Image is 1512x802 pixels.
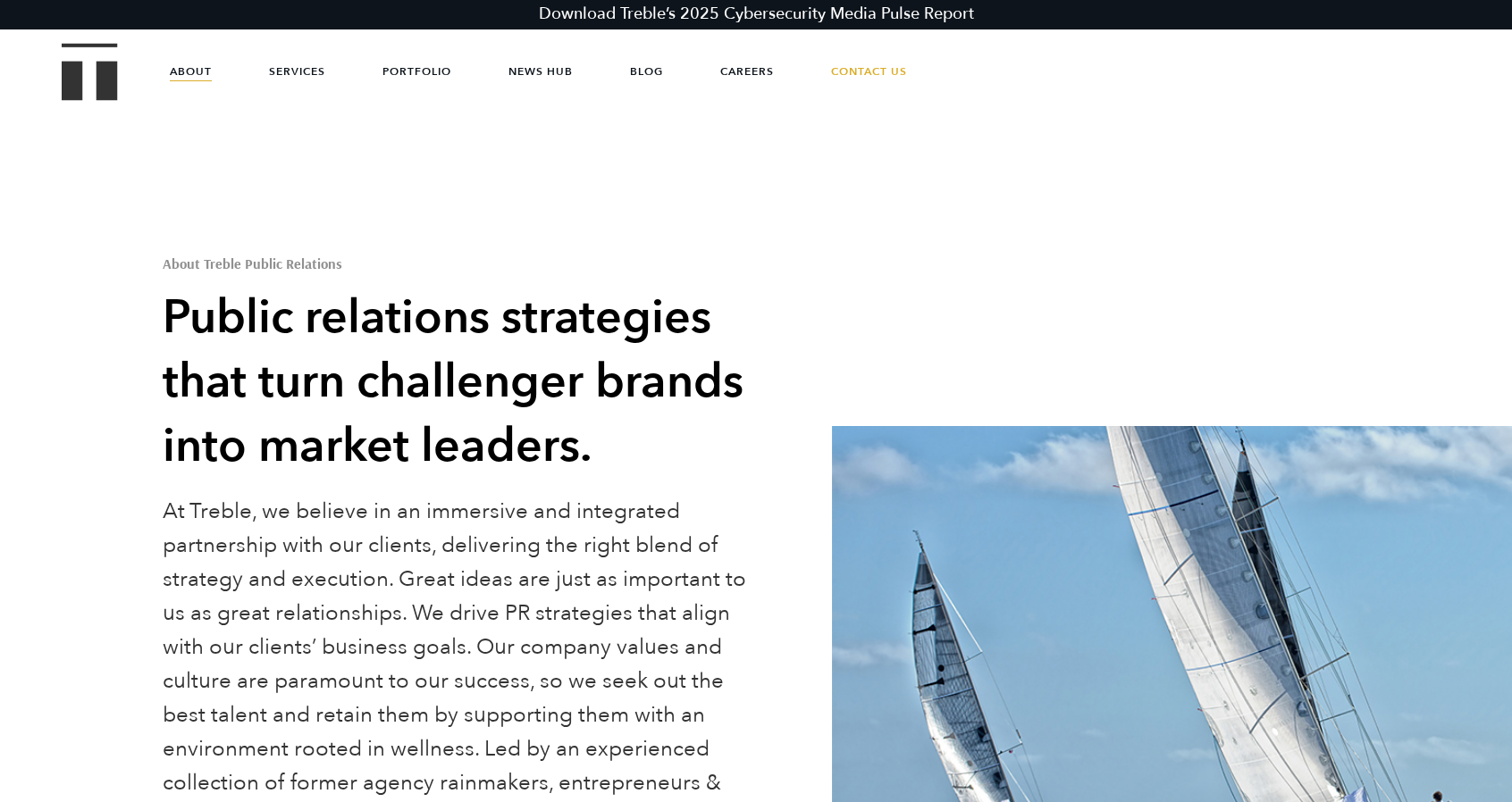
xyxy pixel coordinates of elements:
[170,45,212,98] a: About
[508,45,573,98] a: News Hub
[63,45,116,99] a: Treble Homepage
[831,45,907,98] a: Contact Us
[163,256,751,271] h1: About Treble Public Relations
[382,45,451,98] a: Portfolio
[163,286,751,479] h2: Public relations strategies that turn challenger brands into market leaders.
[720,45,774,98] a: Careers
[62,43,118,100] img: Treble logo
[269,45,325,98] a: Services
[630,45,663,98] a: Blog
